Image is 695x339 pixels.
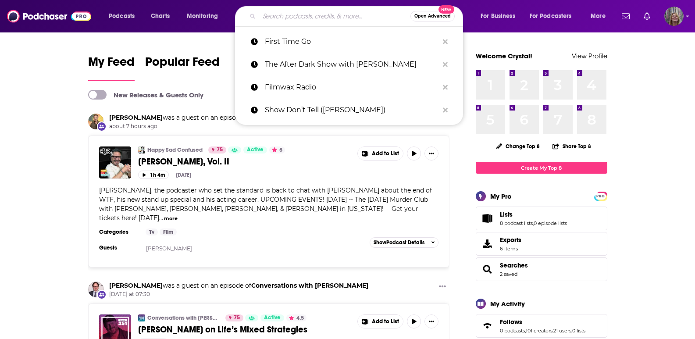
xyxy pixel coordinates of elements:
[358,315,403,328] button: Show More Button
[243,6,471,26] div: Search podcasts, credits, & more...
[438,5,454,14] span: New
[476,314,607,338] span: Follows
[490,192,512,200] div: My Pro
[595,193,606,200] span: PRO
[372,150,399,157] span: Add to List
[500,246,521,252] span: 6 items
[138,171,169,179] button: 1h 4m
[109,291,368,298] span: [DATE] at 07:30
[500,236,521,244] span: Exports
[88,114,104,129] img: Marc Maron
[147,146,203,153] a: Happy Sad Confused
[151,10,170,22] span: Charts
[109,282,163,289] a: Nate Silver
[243,146,267,153] a: Active
[585,9,617,23] button: open menu
[479,238,496,250] span: Exports
[176,172,191,178] div: [DATE]
[526,328,552,334] a: 101 creators
[259,9,410,23] input: Search podcasts, credits, & more...
[208,146,226,153] a: 75
[372,318,399,325] span: Add to List
[476,162,607,174] a: Create My Top 8
[138,146,145,153] img: Happy Sad Confused
[138,324,307,335] span: [PERSON_NAME] on Life’s Mixed Strategies
[260,314,284,321] a: Active
[160,228,177,236] a: Film
[138,156,229,167] span: [PERSON_NAME], Vol. II
[109,123,319,130] span: about 7 hours ago
[479,320,496,332] a: Follows
[500,318,522,326] span: Follows
[530,10,572,22] span: For Podcasters
[474,9,526,23] button: open menu
[97,121,107,131] div: New Appearance
[571,328,572,334] span: ,
[264,314,281,322] span: Active
[664,7,684,26] img: User Profile
[553,328,571,334] a: 21 users
[374,239,424,246] span: Show Podcast Details
[479,212,496,225] a: Lists
[479,263,496,275] a: Searches
[138,156,351,167] a: [PERSON_NAME], Vol. II
[269,146,285,153] button: 5
[476,257,607,281] span: Searches
[99,244,139,251] h3: Guests
[247,146,264,154] span: Active
[534,220,567,226] a: 0 episode lists
[88,282,104,297] a: Nate Silver
[476,232,607,256] a: Exports
[572,52,607,60] a: View Profile
[265,30,438,53] p: First Time Go
[500,328,525,334] a: 0 podcasts
[424,314,438,328] button: Show More Button
[640,9,654,24] a: Show notifications dropdown
[145,54,220,81] a: Popular Feed
[286,314,307,321] button: 4.5
[265,53,438,76] p: The After Dark Show with Don Rogers
[235,30,463,53] a: First Time Go
[476,207,607,230] span: Lists
[490,300,525,308] div: My Activity
[7,8,91,25] img: Podchaser - Follow, Share and Rate Podcasts
[88,90,203,100] a: New Releases & Guests Only
[217,146,223,154] span: 75
[138,314,145,321] img: Conversations with Tyler
[552,138,592,155] button: Share Top 8
[664,7,684,26] button: Show profile menu
[500,261,528,269] a: Searches
[481,10,515,22] span: For Business
[147,314,220,321] a: Conversations with [PERSON_NAME]
[533,220,534,226] span: ,
[97,290,107,300] div: New Appearance
[235,76,463,99] a: Filmwax Radio
[500,271,517,277] a: 2 saved
[500,211,567,218] a: Lists
[99,146,131,178] img: Marc Maron, Vol. II
[109,114,319,122] h3: was a guest on an episode of
[164,215,178,222] button: more
[145,54,220,75] span: Popular Feed
[435,282,449,293] button: Show More Button
[88,54,135,81] a: My Feed
[187,10,218,22] span: Monitoring
[138,324,351,335] a: [PERSON_NAME] on Life’s Mixed Strategies
[109,10,135,22] span: Podcasts
[88,54,135,75] span: My Feed
[103,9,146,23] button: open menu
[99,186,432,222] span: [PERSON_NAME], the podcaster who set the standard is back to chat with [PERSON_NAME] about the en...
[500,211,513,218] span: Lists
[181,9,229,23] button: open menu
[500,220,533,226] a: 8 podcast lists
[265,99,438,121] p: Show Don’t Tell (Noam Kroll)
[251,282,368,289] a: Conversations with Tyler
[234,314,240,322] span: 75
[159,214,163,222] span: ...
[265,76,438,99] p: Filmwax Radio
[618,9,633,24] a: Show notifications dropdown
